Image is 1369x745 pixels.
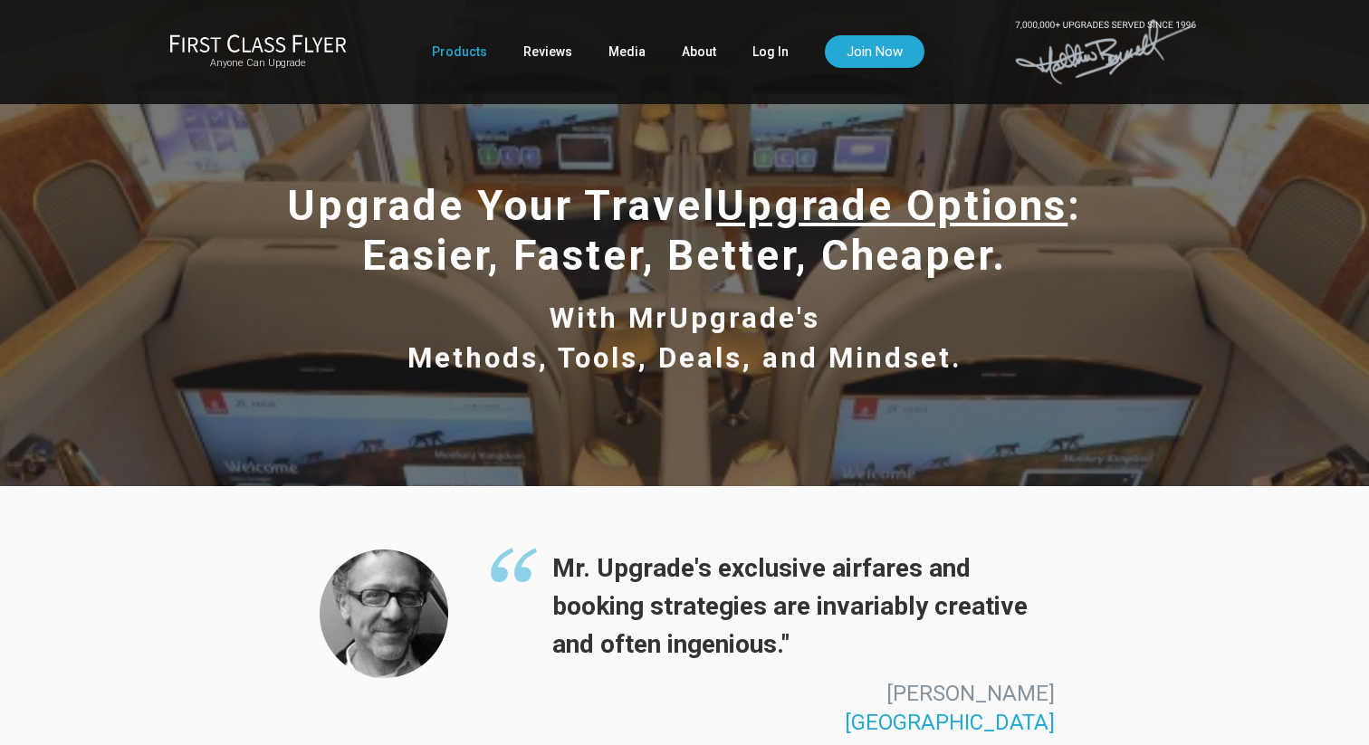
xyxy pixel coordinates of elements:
[169,33,347,53] img: First Class Flyer
[682,35,716,68] a: About
[523,35,572,68] a: Reviews
[407,301,962,374] span: With MrUpgrade's Methods, Tools, Deals, and Mindset.
[320,549,448,678] img: Thomas
[608,35,646,68] a: Media
[716,181,1068,230] span: Upgrade Options
[886,681,1055,706] span: [PERSON_NAME]
[287,181,1083,280] span: Upgrade Your Travel : Easier, Faster, Better, Cheaper.
[169,33,347,70] a: First Class FlyerAnyone Can Upgrade
[432,35,487,68] a: Products
[169,57,347,70] small: Anyone Can Upgrade
[845,710,1055,735] span: [GEOGRAPHIC_DATA]
[752,35,789,68] a: Log In
[825,35,924,68] a: Join Now
[489,549,1055,664] span: Mr. Upgrade's exclusive airfares and booking strategies are invariably creative and often ingenio...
